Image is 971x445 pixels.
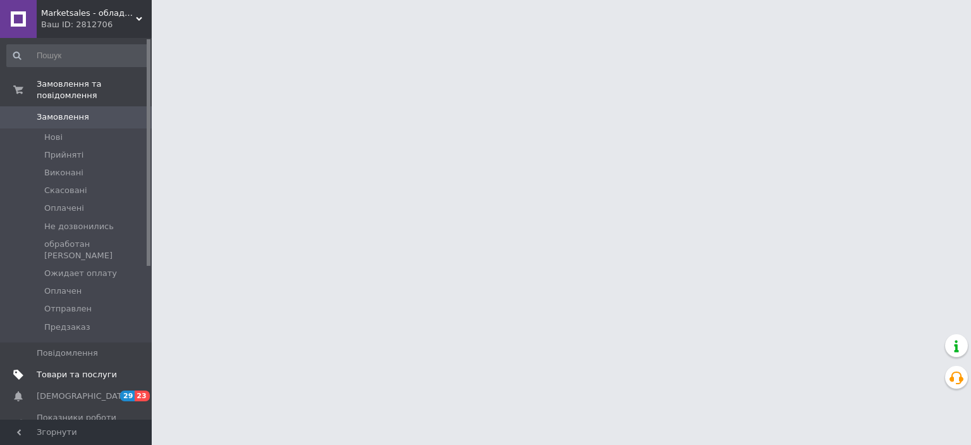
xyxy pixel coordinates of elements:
span: [DEMOGRAPHIC_DATA] [37,391,130,402]
span: Товари та послуги [37,369,117,380]
span: обработан [PERSON_NAME] [44,239,148,261]
span: Предзаказ [44,322,90,333]
span: Замовлення та повідомлення [37,78,152,101]
span: Замовлення [37,111,89,123]
span: Оплачені [44,203,84,214]
span: Виконані [44,167,83,179]
span: Marketsales - обладнання та інструменти [41,8,136,19]
span: Прийняті [44,149,83,161]
span: Нові [44,132,63,143]
span: 23 [135,391,149,401]
span: Скасовані [44,185,87,196]
input: Пошук [6,44,149,67]
div: Ваш ID: 2812706 [41,19,152,30]
span: Не дозвонились [44,221,114,232]
span: Отправлен [44,303,92,315]
span: Оплачен [44,285,82,297]
span: Показники роботи компанії [37,412,117,435]
span: Повідомлення [37,348,98,359]
span: Ожидает оплату [44,268,117,279]
span: 29 [120,391,135,401]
